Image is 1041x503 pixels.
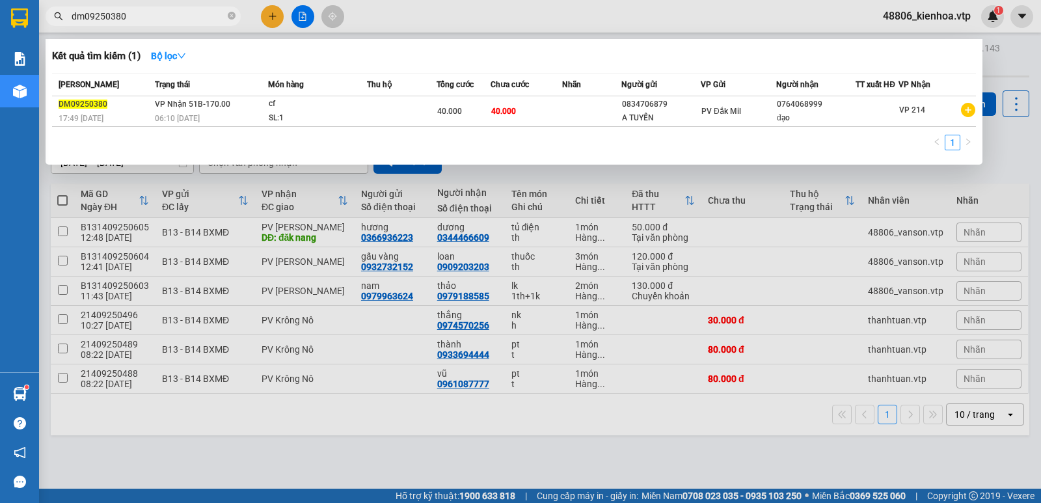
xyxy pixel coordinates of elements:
[929,135,945,150] li: Previous Page
[14,417,26,429] span: question-circle
[367,80,392,89] span: Thu hộ
[933,138,941,146] span: left
[960,135,976,150] li: Next Page
[945,135,960,150] li: 1
[622,98,700,111] div: 0834706879
[961,103,975,117] span: plus-circle
[701,107,741,116] span: PV Đắk Mil
[14,446,26,459] span: notification
[228,10,236,23] span: close-circle
[562,80,581,89] span: Nhãn
[14,476,26,488] span: message
[25,385,29,389] sup: 1
[777,111,855,125] div: đạo
[59,114,103,123] span: 17:49 [DATE]
[11,8,28,28] img: logo-vxr
[491,107,516,116] span: 40.000
[52,49,141,63] h3: Kết quả tìm kiếm ( 1 )
[701,80,725,89] span: VP Gửi
[59,100,107,109] span: DM09250380
[155,80,190,89] span: Trạng thái
[151,51,186,61] strong: Bộ lọc
[776,80,818,89] span: Người nhận
[13,85,27,98] img: warehouse-icon
[54,12,63,21] span: search
[228,12,236,20] span: close-circle
[437,80,474,89] span: Tổng cước
[777,98,855,111] div: 0764068999
[59,80,119,89] span: [PERSON_NAME]
[437,107,462,116] span: 40.000
[929,135,945,150] button: left
[155,100,230,109] span: VP Nhận 51B-170.00
[269,97,366,111] div: cf
[269,111,366,126] div: SL: 1
[141,46,196,66] button: Bộ lọcdown
[856,80,895,89] span: TT xuất HĐ
[13,52,27,66] img: solution-icon
[491,80,529,89] span: Chưa cước
[621,80,657,89] span: Người gửi
[622,111,700,125] div: A TUYẾN
[964,138,972,146] span: right
[13,387,27,401] img: warehouse-icon
[899,105,925,115] span: VP 214
[177,51,186,61] span: down
[945,135,960,150] a: 1
[155,114,200,123] span: 06:10 [DATE]
[960,135,976,150] button: right
[72,9,225,23] input: Tìm tên, số ĐT hoặc mã đơn
[899,80,930,89] span: VP Nhận
[268,80,304,89] span: Món hàng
